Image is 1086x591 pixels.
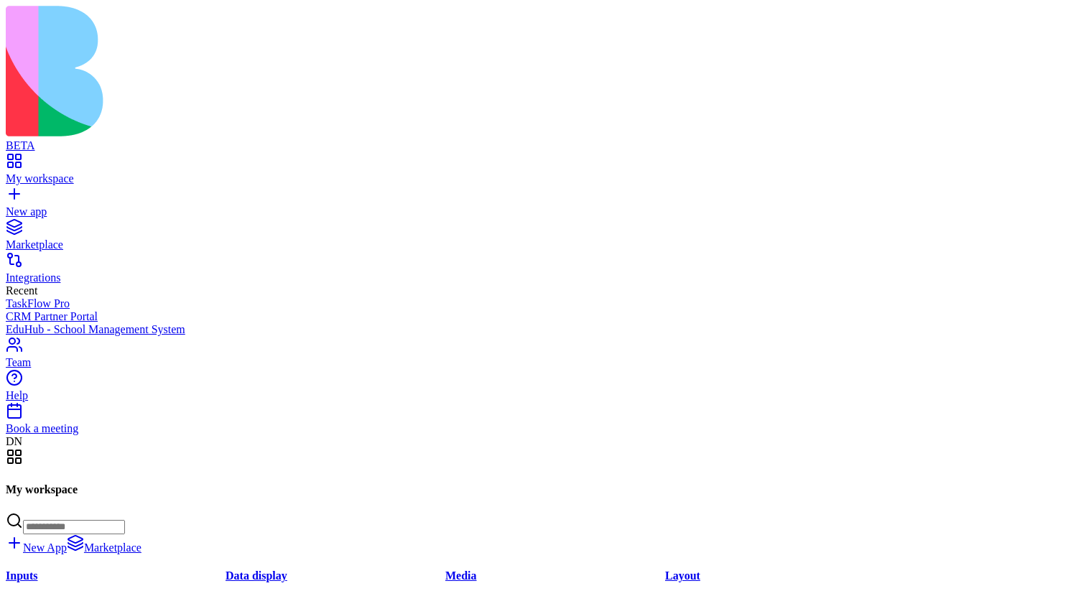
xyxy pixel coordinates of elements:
[6,310,1080,323] a: CRM Partner Portal
[6,343,1080,369] a: Team
[6,376,1080,402] a: Help
[6,541,67,554] a: New App
[6,205,1080,218] div: New app
[6,569,226,582] h4: Inputs
[6,356,1080,369] div: Team
[6,435,22,447] span: DN
[6,192,1080,218] a: New app
[6,126,1080,152] a: BETA
[6,225,1080,251] a: Marketplace
[6,323,1080,336] a: EduHub - School Management System
[6,284,37,297] span: Recent
[445,569,665,582] h4: Media
[6,139,1080,152] div: BETA
[6,172,1080,185] div: My workspace
[6,159,1080,185] a: My workspace
[6,6,583,136] img: logo
[6,259,1080,284] a: Integrations
[6,483,1080,496] h4: My workspace
[665,569,885,582] h4: Layout
[6,409,1080,435] a: Book a meeting
[6,297,1080,310] a: TaskFlow Pro
[6,389,1080,402] div: Help
[226,569,445,582] h4: Data display
[6,238,1080,251] div: Marketplace
[67,541,141,554] a: Marketplace
[6,271,1080,284] div: Integrations
[6,422,1080,435] div: Book a meeting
